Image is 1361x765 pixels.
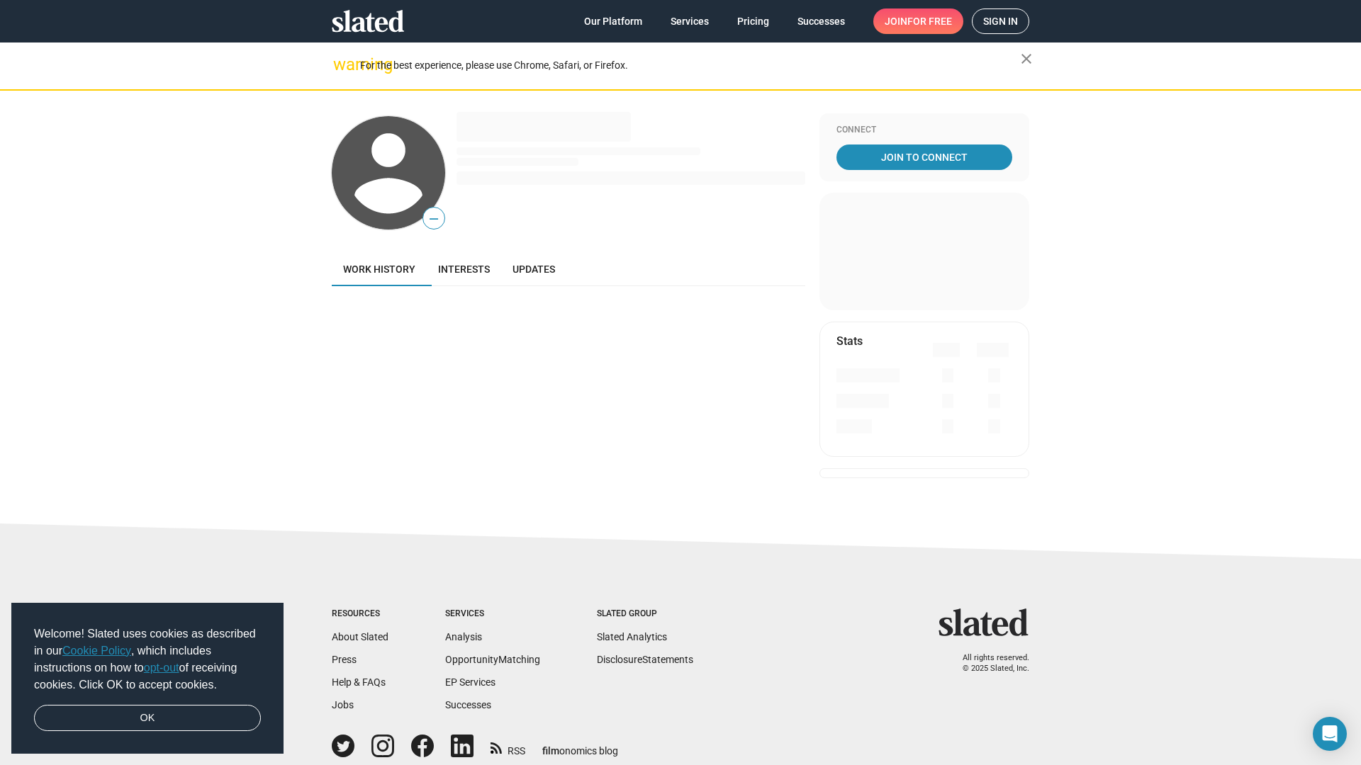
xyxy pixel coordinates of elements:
[11,603,284,754] div: cookieconsent
[491,736,525,758] a: RSS
[573,8,654,34] a: Our Platform
[786,8,856,34] a: Successes
[144,662,179,674] a: opt-out
[659,8,720,34] a: Services
[597,631,667,642] a: Slated Analytics
[584,8,642,34] span: Our Platform
[332,631,388,642] a: About Slated
[542,745,559,756] span: film
[671,8,709,34] span: Services
[542,733,618,758] a: filmonomics blog
[797,8,845,34] span: Successes
[438,263,490,275] span: Interests
[948,653,1029,674] p: All rights reserved. © 2025 Slated, Inc.
[445,699,491,710] a: Successes
[839,144,1009,170] span: Join To Connect
[726,8,780,34] a: Pricing
[427,252,501,286] a: Interests
[343,263,415,275] span: Work history
[445,608,540,620] div: Services
[332,676,386,688] a: Help & FAQs
[597,654,693,665] a: DisclosureStatements
[360,56,1021,75] div: For the best experience, please use Chrome, Safari, or Firefox.
[983,9,1018,33] span: Sign in
[836,144,1012,170] a: Join To Connect
[445,654,540,665] a: OpportunityMatching
[907,8,952,34] span: for free
[1313,717,1347,751] div: Open Intercom Messenger
[1018,50,1035,67] mat-icon: close
[972,8,1029,34] a: Sign in
[423,210,444,228] span: —
[333,56,350,73] mat-icon: warning
[836,125,1012,136] div: Connect
[873,8,963,34] a: Joinfor free
[885,8,952,34] span: Join
[597,608,693,620] div: Slated Group
[332,654,357,665] a: Press
[332,252,427,286] a: Work history
[513,263,555,275] span: Updates
[34,625,261,693] span: Welcome! Slated uses cookies as described in our , which includes instructions on how to of recei...
[34,705,261,732] a: dismiss cookie message
[62,645,131,657] a: Cookie Policy
[445,631,482,642] a: Analysis
[836,334,863,348] mat-card-title: Stats
[737,8,769,34] span: Pricing
[501,252,566,286] a: Updates
[332,608,388,620] div: Resources
[445,676,495,688] a: EP Services
[332,699,354,710] a: Jobs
